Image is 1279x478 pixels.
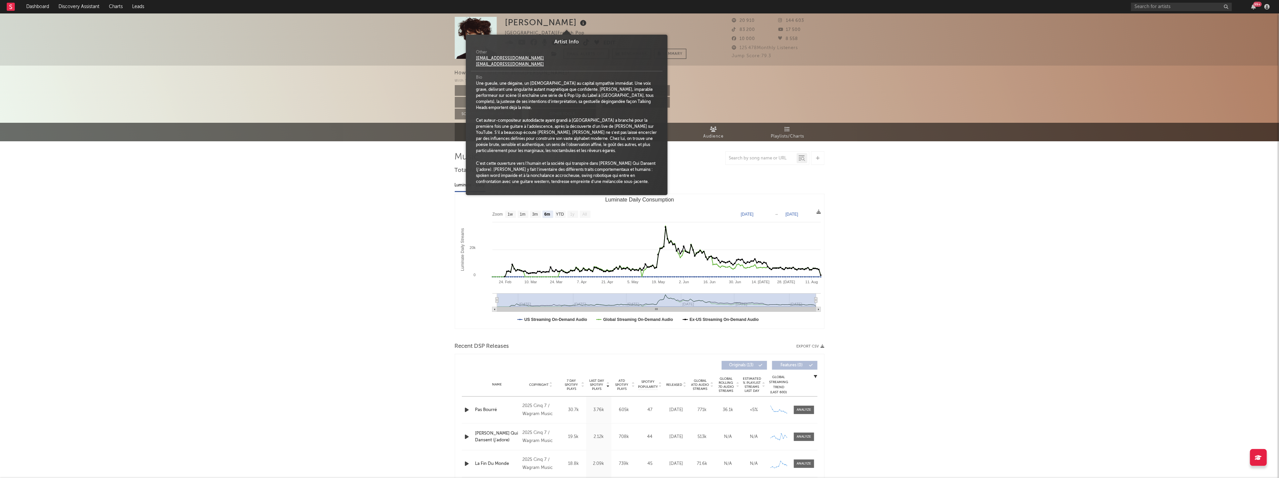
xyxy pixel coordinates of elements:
button: Originals(13) [722,361,767,370]
text: Luminate Daily Consumption [605,197,674,203]
text: [DATE] [786,212,798,217]
span: Last Day Spotify Plays [588,379,606,391]
text: 19. May [652,280,665,284]
button: Export CSV [797,344,825,348]
text: 30. Jun [729,280,741,284]
div: Luminate - Daily [455,180,486,191]
span: Playlists/Charts [771,133,804,141]
text: 1m [520,212,525,217]
text: 20k [470,246,476,250]
div: [DATE] [665,434,688,440]
div: 739k [613,461,635,467]
text: Ex-US Streaming On-Demand Audio [689,317,759,322]
text: 11. Aug [805,280,818,284]
text: 5. May [627,280,639,284]
div: 3.76k [588,407,610,413]
text: YTD [556,212,564,217]
span: Recent DSP Releases [455,342,509,351]
div: [PERSON_NAME] [505,17,589,28]
a: Audience [677,123,751,141]
button: Sodatone App [455,85,522,96]
div: 2025 Cinq 7 / Wagram Music [522,429,559,445]
a: Playlists/Charts [751,123,825,141]
div: 30.7k [563,407,585,413]
div: 36.1k [717,407,740,413]
svg: Luminate Daily Consumption [455,194,824,329]
text: Zoom [492,212,503,217]
text: 1y [570,212,574,217]
div: 513k [691,434,714,440]
text: 6m [544,212,550,217]
div: N/A [717,461,740,467]
a: [EMAIL_ADDRESS][DOMAIN_NAME] [476,63,544,67]
div: N/A [717,434,740,440]
text: Global Streaming On-Demand Audio [603,317,673,322]
div: Cet auteur-compositeur autodidacte ayant grandi à [GEOGRAPHIC_DATA] a branché pour la première fo... [476,118,657,154]
span: Other [476,49,487,56]
div: 2025 Cinq 7 / Wagram Music [522,402,559,418]
span: 83 200 [732,28,755,32]
text: 24. Mar [550,280,563,284]
button: Features(0) [772,361,817,370]
button: Sodatone Emails [455,97,522,108]
span: Estimated % Playlist Streams Last Day [743,377,761,393]
span: Features ( 0 ) [776,363,807,367]
input: Search by song name or URL [726,156,797,161]
button: Sodatone Snowflake Data [455,109,522,119]
a: [PERSON_NAME] Qui Dansent (j'adore) [475,430,519,443]
div: 18.8k [563,461,585,467]
div: [GEOGRAPHIC_DATA] | French Pop [505,29,593,37]
span: 7 Day Spotify Plays [563,379,581,391]
div: 47 [638,407,662,413]
text: US Streaming On-Demand Audio [524,317,587,322]
span: 8 558 [778,37,798,41]
span: Summary [663,52,683,56]
a: Music [455,123,529,141]
text: 0 [473,273,475,277]
div: With Sodatone [455,77,522,85]
span: 20 910 [732,19,755,23]
span: Bio [476,75,482,81]
a: La Fin Du Monde [475,461,519,467]
span: Originals ( 13 ) [726,363,757,367]
text: 24. Feb [499,280,511,284]
div: 71.6k [691,461,714,467]
span: 17 500 [778,28,801,32]
span: Jump Score: 79.3 [732,54,771,58]
div: <5% [743,407,765,413]
span: 144 603 [778,19,804,23]
div: [DATE] [665,407,688,413]
div: 605k [613,407,635,413]
div: Global Streaming Trend (Last 60D) [769,375,789,395]
div: 2.09k [588,461,610,467]
text: 14. [DATE] [752,280,769,284]
text: 28. [DATE] [777,280,795,284]
span: Released [667,383,682,387]
span: ATD Spotify Plays [613,379,631,391]
button: 99+ [1251,4,1256,9]
button: Summary [654,49,686,59]
div: C’est cette ouverture vers l’humain et la société qui transpire dans [PERSON_NAME] Qui Dansent (j... [476,161,657,185]
span: 10 000 [732,37,755,41]
div: Artist Info [471,38,663,46]
text: All [582,212,587,217]
span: Copyright [529,383,549,387]
text: Luminate Daily Streams [460,228,465,271]
text: 1w [508,212,513,217]
span: 125 478 Monthly Listeners [732,46,798,50]
input: Search for artists [1131,3,1232,11]
div: 99 + [1253,2,1262,7]
text: 3m [532,212,538,217]
span: Global Rolling 7D Audio Streams [717,377,735,393]
text: 16. Jun [703,280,715,284]
div: 19.5k [563,434,585,440]
text: 10. Mar [524,280,537,284]
div: 2.12k [588,434,610,440]
text: 7. Apr [577,280,587,284]
text: [DATE] [741,212,754,217]
text: → [774,212,778,217]
div: Pas Bourré [475,407,519,413]
span: Global ATD Audio Streams [691,379,710,391]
